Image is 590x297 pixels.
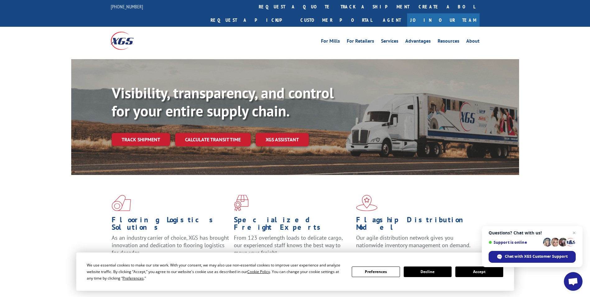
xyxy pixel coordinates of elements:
a: Advantages [405,39,431,45]
button: Decline [404,266,452,277]
img: xgs-icon-focused-on-flooring-red [234,195,249,211]
h1: Flooring Logistics Solutions [112,216,229,234]
a: XGS ASSISTANT [256,133,309,146]
a: Join Our Team [407,13,480,27]
img: xgs-icon-flagship-distribution-model-red [356,195,378,211]
a: About [466,39,480,45]
span: Support is online [489,240,541,245]
a: Calculate transit time [175,133,251,146]
a: Open chat [564,272,583,291]
a: Track shipment [112,133,170,146]
span: Preferences [123,276,144,281]
b: Visibility, transparency, and control for your entire supply chain. [112,83,334,120]
button: Preferences [352,266,400,277]
a: Agent [377,13,407,27]
img: xgs-icon-total-supply-chain-intelligence-red [112,195,131,211]
button: Accept [455,266,503,277]
span: As an industry carrier of choice, XGS has brought innovation and dedication to flooring logistics... [112,234,229,256]
span: Cookie Policy [247,269,270,274]
span: Our agile distribution network gives you nationwide inventory management on demand. [356,234,471,249]
div: We use essential cookies to make our site work. With your consent, we may also use non-essential ... [87,262,344,281]
a: For Retailers [347,39,374,45]
span: Questions? Chat with us! [489,230,576,235]
p: From 123 overlength loads to delicate cargo, our experienced staff knows the best way to move you... [234,234,351,262]
a: Request a pickup [206,13,296,27]
a: Services [381,39,398,45]
div: Cookie Consent Prompt [76,252,514,291]
a: Customer Portal [296,13,377,27]
a: For Mills [321,39,340,45]
h1: Flagship Distribution Model [356,216,474,234]
span: Chat with XGS Customer Support [505,254,568,259]
h1: Specialized Freight Experts [234,216,351,234]
a: Resources [438,39,459,45]
span: Chat with XGS Customer Support [489,251,576,263]
a: [PHONE_NUMBER] [111,3,143,10]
